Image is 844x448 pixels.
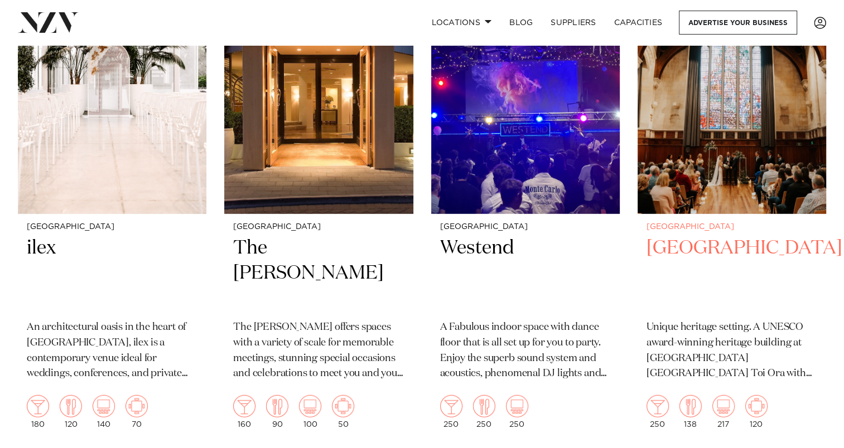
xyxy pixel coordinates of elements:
img: meeting.png [332,395,354,417]
p: An architectural oasis in the heart of [GEOGRAPHIC_DATA], ilex is a contemporary venue ideal for ... [27,320,197,382]
img: dining.png [60,395,82,417]
h2: ilex [27,236,197,311]
div: 140 [93,395,115,428]
img: cocktail.png [27,395,49,417]
img: theatre.png [93,395,115,417]
p: The [PERSON_NAME] offers spaces with a variety of scale for memorable meetings, stunning special ... [233,320,404,382]
img: dining.png [679,395,702,417]
div: 250 [506,395,528,428]
img: theatre.png [506,395,528,417]
img: nzv-logo.png [18,12,79,32]
h2: Westend [440,236,611,311]
a: SUPPLIERS [542,11,605,35]
a: Locations [422,11,500,35]
div: 50 [332,395,354,428]
p: A Fabulous indoor space with dance floor that is all set up for you to party. Enjoy the superb so... [440,320,611,382]
div: 90 [266,395,288,428]
img: dining.png [473,395,495,417]
div: 217 [712,395,735,428]
p: Unique heritage setting. A UNESCO award-winning heritage building at [GEOGRAPHIC_DATA] [GEOGRAPHI... [647,320,817,382]
div: 160 [233,395,255,428]
img: cocktail.png [440,395,462,417]
div: 138 [679,395,702,428]
a: Advertise your business [679,11,797,35]
div: 70 [126,395,148,428]
div: 250 [473,395,495,428]
img: theatre.png [299,395,321,417]
div: 100 [299,395,321,428]
img: cocktail.png [233,395,255,417]
small: [GEOGRAPHIC_DATA] [233,223,404,231]
small: [GEOGRAPHIC_DATA] [647,223,817,231]
h2: [GEOGRAPHIC_DATA] [647,236,817,311]
div: 120 [745,395,768,428]
div: 250 [440,395,462,428]
img: cocktail.png [647,395,669,417]
a: BLOG [500,11,542,35]
img: dining.png [266,395,288,417]
a: Capacities [605,11,672,35]
img: theatre.png [712,395,735,417]
img: meeting.png [126,395,148,417]
div: 120 [60,395,82,428]
small: [GEOGRAPHIC_DATA] [27,223,197,231]
img: meeting.png [745,395,768,417]
div: 180 [27,395,49,428]
small: [GEOGRAPHIC_DATA] [440,223,611,231]
h2: The [PERSON_NAME] [233,236,404,311]
div: 250 [647,395,669,428]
